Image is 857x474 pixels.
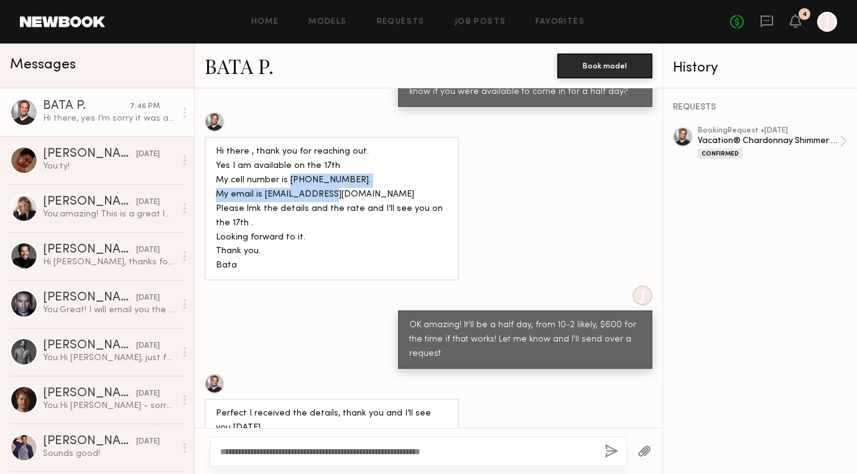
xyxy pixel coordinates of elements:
[10,58,76,72] span: Messages
[43,100,130,113] div: BATA P.
[43,448,175,460] div: Sounds good!
[136,436,160,448] div: [DATE]
[43,113,175,124] div: Hi there, yes I’m sorry it was a typo:) The 17th it is . Thank you
[216,145,448,274] div: Hi there , thank you for reaching out. Yes I am available on the 17th My cell number is [PHONE_NU...
[43,435,136,448] div: [PERSON_NAME]
[698,127,847,159] a: bookingRequest •[DATE]Vacation® Chardonnay Shimmer Spritz ShootConfirmed
[698,135,840,147] div: Vacation® Chardonnay Shimmer Spritz Shoot
[698,149,743,159] div: Confirmed
[136,340,160,352] div: [DATE]
[43,160,175,172] div: You: ty!
[455,18,506,26] a: Job Posts
[308,18,346,26] a: Models
[673,103,847,112] div: REQUESTS
[409,318,641,361] div: OK amazing! It'll be a half day, from 10-2 likely, $600 for the time if that works! Let me know a...
[43,292,136,304] div: [PERSON_NAME]
[136,388,160,400] div: [DATE]
[251,18,279,26] a: Home
[136,244,160,256] div: [DATE]
[43,196,136,208] div: [PERSON_NAME]
[535,18,585,26] a: Favorites
[130,101,160,113] div: 7:46 PM
[817,12,837,32] a: J
[43,304,175,316] div: You: Great! I will email you the call sheet at the top of next week. Looking forward to having yo...
[802,11,807,18] div: 4
[43,244,136,256] div: [PERSON_NAME]
[43,352,175,364] div: You: Hi [PERSON_NAME], just following up here! We're hoping to lock by EOW
[557,53,652,78] button: Book model
[698,127,840,135] div: booking Request • [DATE]
[377,18,425,26] a: Requests
[43,256,175,268] div: Hi [PERSON_NAME], thanks for reaching out! I have a short shoot 10/17 from 10-1pm, and am availab...
[673,61,847,75] div: History
[557,60,652,70] a: Book model
[136,197,160,208] div: [DATE]
[43,208,175,220] div: You: amazing! This is a great length, ty!
[43,340,136,352] div: [PERSON_NAME]
[43,388,136,400] div: [PERSON_NAME]
[43,148,136,160] div: [PERSON_NAME]
[205,52,274,79] a: BATA P.
[136,149,160,160] div: [DATE]
[136,292,160,304] div: [DATE]
[43,400,175,412] div: You: Hi [PERSON_NAME] - sorry for the late response but we figured it out, all set. Thanks again.
[216,407,448,464] div: Perfect I received the details, thank you and I’ll see you [DATE] Best regards B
